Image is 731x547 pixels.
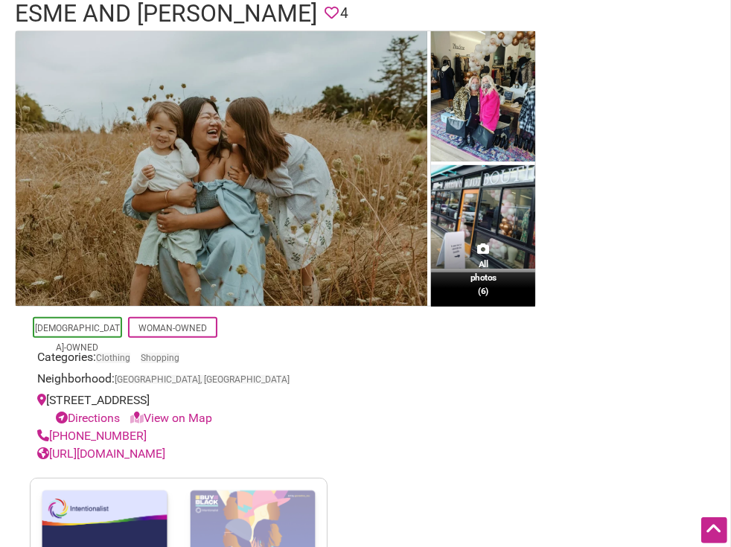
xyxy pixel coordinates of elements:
a: [PHONE_NUMBER] [37,429,147,443]
div: [STREET_ADDRESS] [37,391,320,427]
a: Woman-Owned [138,323,207,333]
div: Scroll Back to Top [701,517,727,543]
a: Shopping [141,353,179,363]
a: [DEMOGRAPHIC_DATA]-Owned [35,323,120,353]
a: Clothing [96,353,130,363]
a: View on Map [130,411,212,425]
span: 4 [340,3,348,25]
div: Neighborhood: [37,370,320,391]
div: Categories: [37,348,320,370]
a: Directions [56,411,120,425]
span: All photos (6) [470,258,497,298]
span: [GEOGRAPHIC_DATA], [GEOGRAPHIC_DATA] [115,375,290,384]
a: [URL][DOMAIN_NAME] [37,447,165,461]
